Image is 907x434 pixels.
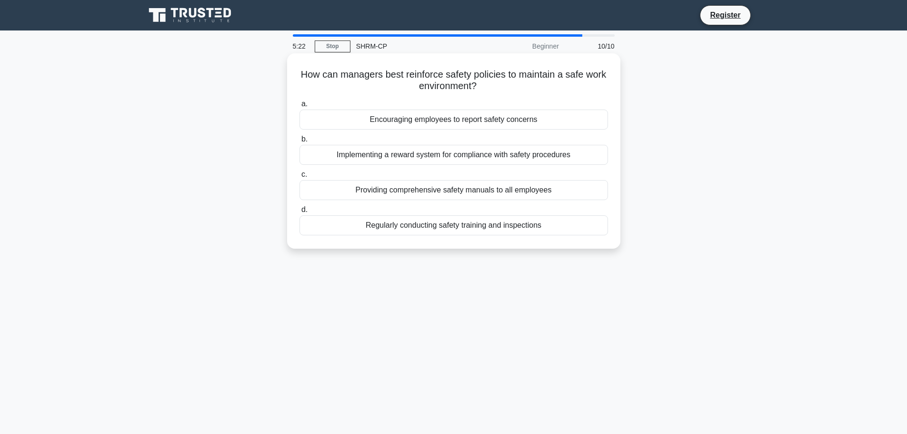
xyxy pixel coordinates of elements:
[704,9,746,21] a: Register
[301,170,307,178] span: c.
[301,135,308,143] span: b.
[301,205,308,213] span: d.
[315,40,350,52] a: Stop
[299,145,608,165] div: Implementing a reward system for compliance with safety procedures
[301,100,308,108] span: a.
[481,37,565,56] div: Beginner
[299,215,608,235] div: Regularly conducting safety training and inspections
[299,180,608,200] div: Providing comprehensive safety manuals to all employees
[350,37,481,56] div: SHRM-CP
[299,110,608,130] div: Encouraging employees to report safety concerns
[299,69,609,92] h5: How can managers best reinforce safety policies to maintain a safe work environment?
[565,37,620,56] div: 10/10
[287,37,315,56] div: 5:22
